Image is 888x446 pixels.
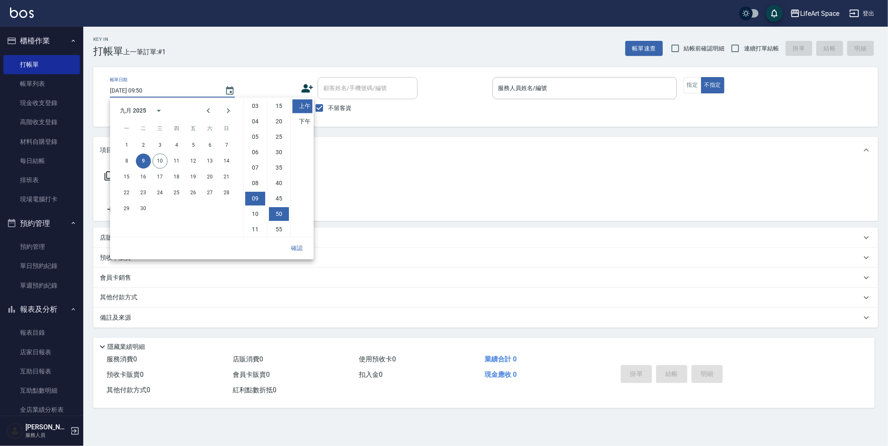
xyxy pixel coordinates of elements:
p: 備註及來源 [100,313,131,322]
li: 25 minutes [269,130,289,144]
p: 服務人員 [25,431,68,439]
button: 24 [152,185,167,200]
span: 連續打單結帳 [744,44,779,53]
a: 帳單列表 [3,74,80,93]
span: 星期五 [186,120,201,137]
button: Choose date, selected date is 2025-09-09 [220,81,240,101]
a: 排班表 [3,170,80,190]
div: 會員卡銷售 [93,268,878,288]
li: 上午 [292,99,312,113]
img: Logo [10,8,34,18]
button: 7 [219,138,234,153]
span: 星期日 [219,120,234,137]
button: Next month [218,100,238,120]
span: 星期六 [202,120,217,137]
span: 結帳前確認明細 [684,44,725,53]
button: 26 [186,185,201,200]
button: 22 [119,185,134,200]
label: 帳單日期 [110,77,127,83]
span: 扣入金 0 [359,371,383,378]
a: 打帳單 [3,55,80,74]
ul: Select hours [244,98,267,237]
span: 使用預收卡 0 [359,355,396,363]
a: 互助點數明細 [3,381,80,400]
li: 30 minutes [269,145,289,159]
h5: [PERSON_NAME] [25,423,68,431]
li: 40 minutes [269,176,289,190]
button: 17 [152,169,167,184]
span: 會員卡販賣 0 [233,371,270,378]
li: 4 hours [245,115,265,128]
div: 項目消費 [93,137,878,163]
a: 現金收支登錄 [3,93,80,113]
button: LifeArt Space [787,5,843,22]
button: 25 [169,185,184,200]
p: 店販銷售 [100,233,125,242]
h3: 打帳單 [93,45,123,57]
a: 全店業績分析表 [3,400,80,419]
div: 備註及來源 [93,308,878,328]
button: calendar view is open, switch to year view [149,100,169,120]
p: 項目消費 [100,146,125,155]
span: 星期二 [136,120,151,137]
button: 報表及分析 [3,298,80,320]
span: 星期三 [152,120,167,137]
button: 5 [186,138,201,153]
button: 8 [119,153,134,168]
span: 紅利點數折抵 0 [233,386,276,394]
a: 單日預約紀錄 [3,256,80,276]
button: 14 [219,153,234,168]
span: 店販消費 0 [233,355,263,363]
button: 12 [186,153,201,168]
a: 單週預約紀錄 [3,276,80,295]
li: 20 minutes [269,115,289,128]
p: 預收卡販賣 [100,253,131,262]
button: 16 [136,169,151,184]
a: 預約管理 [3,237,80,256]
button: 6 [202,138,217,153]
button: 20 [202,169,217,184]
button: 預約管理 [3,213,80,234]
img: Person [7,423,23,439]
button: 3 [152,138,167,153]
button: 指定 [684,77,701,93]
li: 8 hours [245,176,265,190]
button: 確認 [284,241,310,256]
button: save [766,5,783,22]
a: 現場電腦打卡 [3,190,80,209]
li: 3 hours [245,99,265,113]
button: 15 [119,169,134,184]
li: 50 minutes [269,207,289,221]
span: 星期四 [169,120,184,137]
a: 高階收支登錄 [3,113,80,132]
li: 10 hours [245,207,265,221]
button: 13 [202,153,217,168]
h2: Key In [93,37,123,42]
button: 27 [202,185,217,200]
a: 互助日報表 [3,362,80,381]
ul: Select minutes [267,98,290,237]
span: 上一筆訂單:#1 [123,47,166,57]
li: 55 minutes [269,223,289,236]
li: 45 minutes [269,192,289,205]
div: 預收卡販賣 [93,248,878,268]
li: 5 hours [245,130,265,144]
button: 2 [136,138,151,153]
li: 下午 [292,115,312,128]
button: 1 [119,138,134,153]
div: 九月 2025 [120,106,146,115]
button: 4 [169,138,184,153]
button: 21 [219,169,234,184]
span: 業績合計 0 [485,355,517,363]
a: 報表目錄 [3,323,80,342]
a: 每日結帳 [3,151,80,170]
button: 登出 [846,6,878,21]
li: 6 hours [245,145,265,159]
button: 11 [169,153,184,168]
a: 店家日報表 [3,343,80,362]
p: 隱藏業績明細 [107,343,145,351]
button: 23 [136,185,151,200]
span: 預收卡販賣 0 [107,371,144,378]
button: 29 [119,201,134,216]
button: 9 [136,153,151,168]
